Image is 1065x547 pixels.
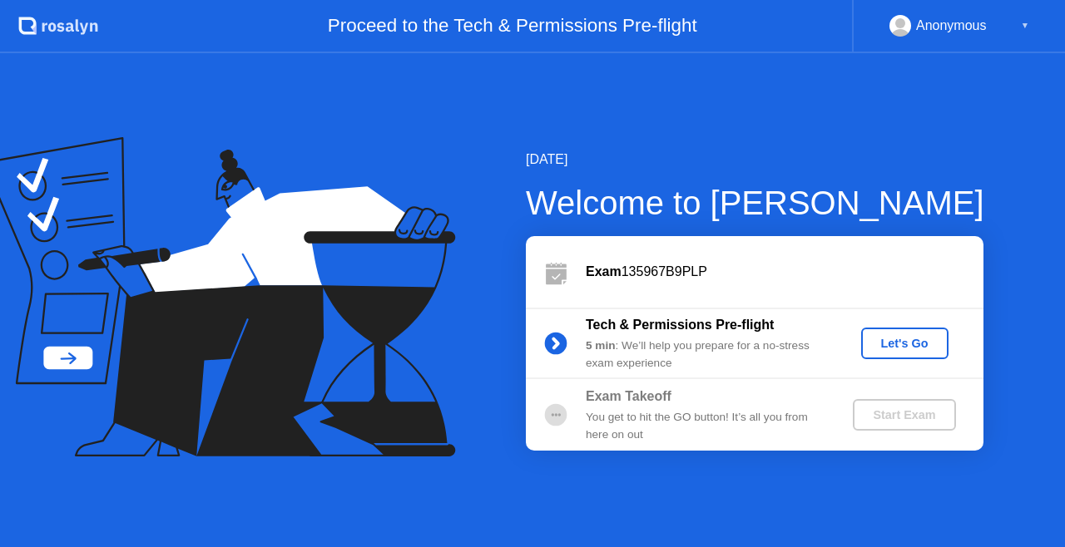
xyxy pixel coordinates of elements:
b: 5 min [586,339,616,352]
div: : We’ll help you prepare for a no-stress exam experience [586,338,825,372]
div: Welcome to [PERSON_NAME] [526,178,984,228]
button: Let's Go [861,328,949,359]
b: Tech & Permissions Pre-flight [586,318,774,332]
div: [DATE] [526,150,984,170]
div: Let's Go [868,337,942,350]
button: Start Exam [853,399,955,431]
div: Anonymous [916,15,987,37]
b: Exam [586,264,622,278]
div: Start Exam [859,408,949,421]
div: 135967B9PLP [586,262,983,282]
div: You get to hit the GO button! It’s all you from here on out [586,409,825,443]
b: Exam Takeoff [586,389,671,403]
div: ▼ [1021,15,1029,37]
